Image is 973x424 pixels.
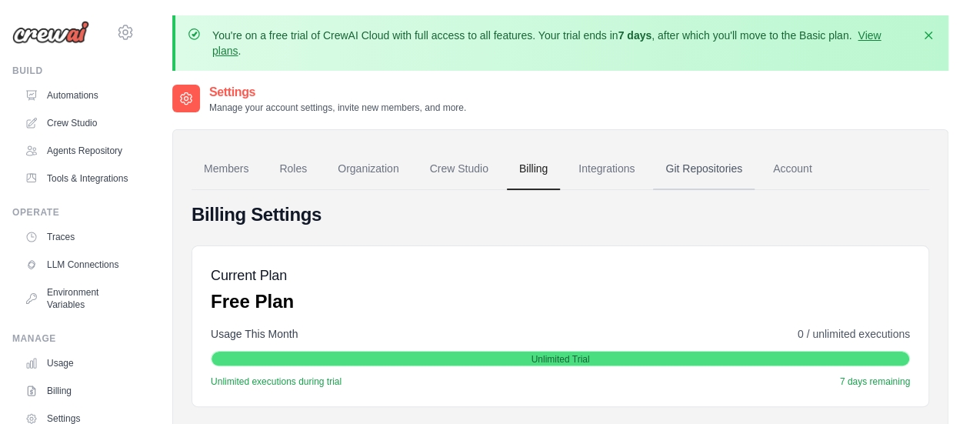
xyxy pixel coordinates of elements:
a: Roles [267,149,319,190]
h5: Current Plan [211,265,294,286]
div: Operate [12,206,135,219]
span: Usage This Month [211,326,298,342]
p: You're on a free trial of CrewAI Cloud with full access to all features. Your trial ends in , aft... [212,28,911,58]
a: Git Repositories [653,149,755,190]
a: Organization [325,149,411,190]
p: Manage your account settings, invite new members, and more. [209,102,466,114]
a: LLM Connections [18,252,135,277]
h4: Billing Settings [192,202,929,227]
a: Environment Variables [18,280,135,317]
a: Usage [18,351,135,376]
div: Build [12,65,135,77]
a: Crew Studio [418,149,501,190]
div: Manage [12,332,135,345]
a: Billing [18,379,135,403]
h2: Settings [209,83,466,102]
span: Unlimited executions during trial [211,376,342,388]
a: Integrations [566,149,647,190]
a: Members [192,149,261,190]
a: Tools & Integrations [18,166,135,191]
strong: 7 days [618,29,651,42]
p: Free Plan [211,289,294,314]
span: Unlimited Trial [531,353,589,366]
a: Crew Studio [18,111,135,135]
a: Traces [18,225,135,249]
img: Logo [12,21,89,44]
span: 0 / unlimited executions [798,326,910,342]
span: 7 days remaining [840,376,910,388]
a: Account [761,149,825,190]
a: Automations [18,83,135,108]
a: Billing [507,149,560,190]
a: Agents Repository [18,139,135,163]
